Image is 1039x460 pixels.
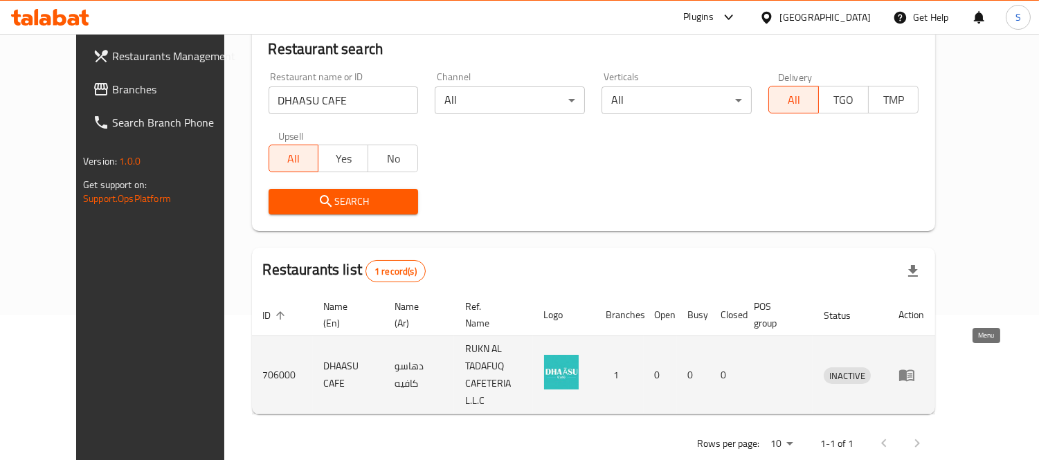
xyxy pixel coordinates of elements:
button: Yes [318,145,368,172]
div: Rows per page: [765,434,798,454]
span: 1 record(s) [366,265,425,278]
div: Total records count [365,260,426,282]
button: TMP [868,86,919,113]
div: All [602,86,752,114]
span: All [775,90,813,110]
span: INACTIVE [824,368,871,384]
span: Name (Ar) [395,298,437,331]
a: Support.OpsPlatform [83,190,171,208]
a: Restaurants Management [82,39,250,73]
p: 1-1 of 1 [820,435,853,452]
td: 1 [595,336,644,414]
a: Search Branch Phone [82,106,250,139]
input: Search for restaurant name or ID.. [269,86,419,114]
span: POS group [755,298,796,331]
span: TMP [874,90,913,110]
td: 0 [677,336,710,414]
p: Rows per page: [697,435,759,452]
td: دهاسو كافيه [383,336,454,414]
div: Plugins [683,9,714,26]
span: S [1015,10,1021,25]
th: Logo [533,294,595,336]
h2: Restaurant search [269,39,919,59]
span: Search Branch Phone [112,114,239,131]
button: No [368,145,418,172]
th: Action [887,294,935,336]
div: [GEOGRAPHIC_DATA] [779,10,871,25]
span: Search [280,193,408,210]
span: All [275,149,314,169]
button: Search [269,189,419,214]
div: Export file [896,255,930,288]
span: 1.0.0 [119,152,141,170]
div: INACTIVE [824,367,871,384]
span: TGO [824,90,863,110]
button: All [768,86,819,113]
span: Ref. Name [465,298,516,331]
td: RUKN AL TADAFUQ CAFETERIA L.L.C [454,336,532,414]
span: ID [263,307,289,324]
span: Version: [83,152,117,170]
label: Delivery [778,72,813,82]
span: No [374,149,413,169]
th: Branches [595,294,644,336]
th: Open [644,294,677,336]
span: Get support on: [83,176,147,194]
span: Restaurants Management [112,48,239,64]
span: Name (En) [324,298,367,331]
th: Busy [677,294,710,336]
button: TGO [818,86,869,113]
td: 706000 [252,336,313,414]
span: Yes [324,149,363,169]
span: Status [824,307,869,324]
div: All [435,86,585,114]
label: Upsell [278,131,304,140]
button: All [269,145,319,172]
img: DHAASU CAFE [544,355,579,389]
table: enhanced table [252,294,935,414]
th: Closed [710,294,743,336]
td: DHAASU CAFE [313,336,383,414]
td: 0 [644,336,677,414]
span: Branches [112,81,239,98]
td: 0 [710,336,743,414]
a: Branches [82,73,250,106]
h2: Restaurants list [263,259,426,282]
